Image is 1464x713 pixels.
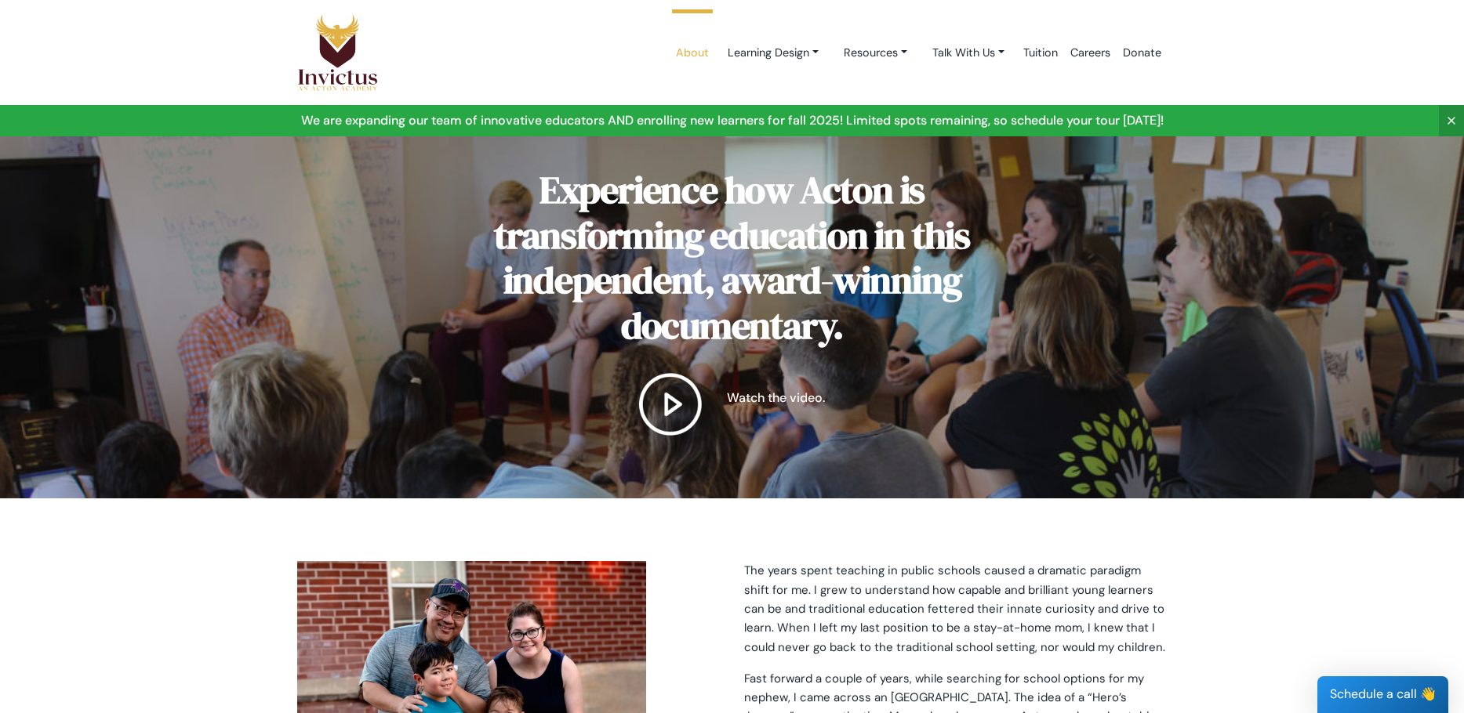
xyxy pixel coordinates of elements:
[446,168,1019,348] h2: Experience how Acton is transforming education in this independent, award-winning documentary.
[297,13,379,92] img: Logo
[715,38,831,67] a: Learning Design
[831,38,920,67] a: Resources
[639,373,702,436] img: play button
[1317,676,1448,713] div: Schedule a call 👋
[1064,20,1117,86] a: Careers
[446,373,1019,436] a: Watch the video.
[744,561,1168,656] p: The years spent teaching in public schools caused a dramatic paradigm shift for me. I grew to und...
[670,20,715,86] a: About
[727,389,825,407] p: Watch the video.
[1117,20,1168,86] a: Donate
[920,38,1017,67] a: Talk With Us
[1017,20,1064,86] a: Tuition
